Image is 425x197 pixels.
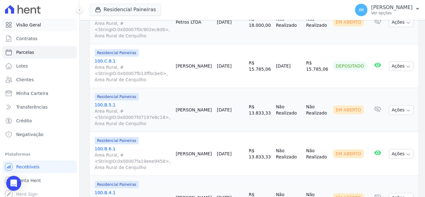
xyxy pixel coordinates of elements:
td: Não Realizado [304,132,331,176]
button: Ações [389,149,414,159]
td: Petros LTDA [173,0,214,44]
td: Não Realizado [273,132,304,176]
a: Clientes [2,73,77,86]
span: Recebíveis [16,164,40,170]
a: Lotes [2,60,77,72]
a: Minha Carteira [2,87,77,100]
a: Recebíveis [2,161,77,173]
div: Em Aberto [333,18,364,26]
div: Em Aberto [333,149,364,158]
td: R$ 15.785,06 [246,44,273,88]
td: [DATE] [273,44,304,88]
td: [PERSON_NAME] [173,44,214,88]
a: [DATE] [217,107,231,112]
a: Negativação [2,128,77,141]
button: IM [PERSON_NAME] Ver opções [350,1,425,19]
span: IM [359,8,364,12]
a: [DATE] [217,63,231,68]
a: 100.C.8.1Área Rural, #<StringIO:0x00007fb13ffbcbe0>, Área Rural de Cerquilho [95,58,171,83]
a: 100.N.4.1Área Rural, #<StringIO:0x00007f0c902ec8d8>, Área Rural de Cerquilho [95,14,171,39]
td: Não Realizado [304,0,331,44]
td: [PERSON_NAME] [173,132,214,176]
td: R$ 18.000,00 [246,0,273,44]
td: R$ 15.785,06 [304,44,331,88]
a: Transferências [2,101,77,113]
button: Ações [389,61,414,71]
td: R$ 13.833,33 [246,88,273,132]
div: Em Aberto [333,106,364,114]
td: [PERSON_NAME] [173,88,214,132]
span: Parcelas [16,49,34,55]
span: Residencial Paineiras [95,181,139,188]
span: Contratos [16,35,37,42]
span: Visão Geral [16,22,41,28]
td: R$ 13.833,33 [246,132,273,176]
div: Open Intercom Messenger [6,176,21,191]
a: Conta Hent [2,174,77,187]
span: Residencial Paineiras [95,93,139,101]
td: Não Realizado [273,88,304,132]
span: Área Rural, #<StringIO:0x00007fd7197e6c18>, Área Rural de Cerquilho [95,108,171,127]
span: Área Rural, #<StringIO:0x00007fa19eee9458>, Área Rural de Cerquilho [95,152,171,171]
a: Parcelas [2,46,77,59]
span: Minha Carteira [16,90,48,96]
a: 100.B.6.1Área Rural, #<StringIO:0x00007fa19eee9458>, Área Rural de Cerquilho [95,146,171,171]
button: Ações [389,17,414,27]
td: Não Realizado [273,0,304,44]
a: [DATE] [217,151,231,156]
div: Plataformas [5,151,74,158]
a: Visão Geral [2,19,77,31]
a: 100.B.5.1Área Rural, #<StringIO:0x00007fd7197e6c18>, Área Rural de Cerquilho [95,102,171,127]
span: Clientes [16,77,34,83]
span: Lotes [16,63,28,69]
span: Residencial Paineiras [95,49,139,57]
button: Ações [389,105,414,115]
button: Residencial Paineiras [90,4,161,16]
span: Residencial Paineiras [95,137,139,144]
div: Depositado [333,62,367,70]
a: Contratos [2,32,77,45]
span: Transferências [16,104,48,110]
span: Área Rural, #<StringIO:0x00007f0c902ec8d8>, Área Rural de Cerquilho [95,20,171,39]
td: Não Realizado [304,88,331,132]
p: Ver opções [371,11,413,16]
p: [PERSON_NAME] [371,4,413,11]
a: [DATE] [217,20,231,25]
span: Conta Hent [16,177,41,184]
span: Crédito [16,118,32,124]
a: Crédito [2,115,77,127]
span: Área Rural, #<StringIO:0x00007fb13ffbcbe0>, Área Rural de Cerquilho [95,64,171,83]
span: Negativação [16,131,44,138]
